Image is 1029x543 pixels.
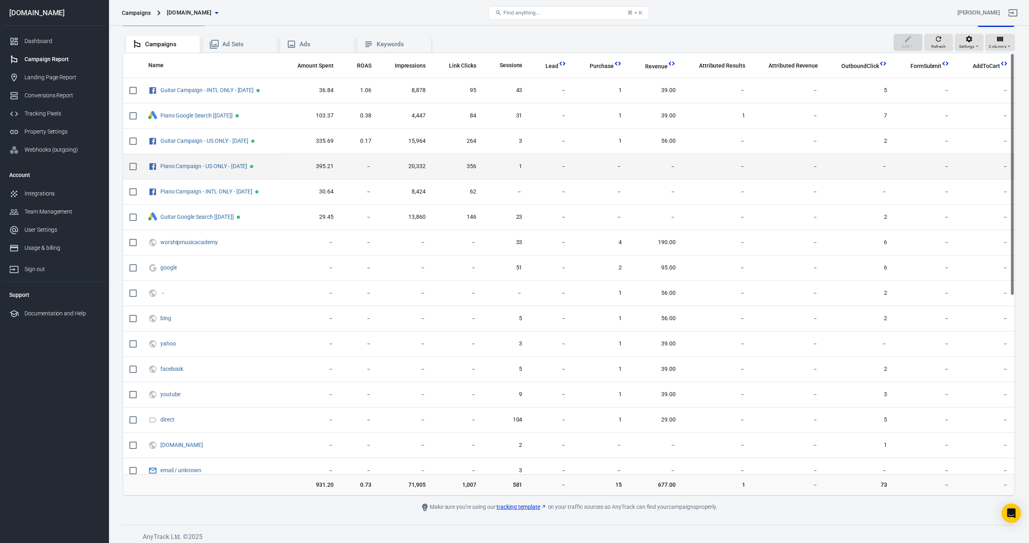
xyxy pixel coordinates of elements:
svg: This column is calculated from AnyTrack real-time data [941,60,949,68]
button: Find anything...⌘ + K [488,6,649,20]
span: 36.84 [287,86,334,95]
span: 1 [579,391,622,399]
span: The total return on ad spend [357,61,371,70]
span: － [962,365,1008,373]
span: － [384,340,426,348]
span: － [535,264,566,272]
li: Support [3,285,106,304]
span: 31 [489,112,523,120]
div: Webhooks (outgoing) [25,146,99,154]
button: Refresh [924,34,953,51]
a: google [160,264,177,271]
a: Dashboard [3,32,106,50]
span: － [689,86,745,95]
span: 5 [489,315,523,323]
span: Revenue [645,63,668,71]
span: － [900,289,950,297]
svg: Facebook Ads [148,86,157,95]
span: 335.69 [287,137,334,145]
span: Refresh [931,43,946,50]
div: Usage & billing [25,244,99,252]
a: Property Settings [3,123,106,141]
span: 4,447 [384,112,426,120]
div: Sign out [25,265,99,274]
div: Google Ads [148,111,157,120]
span: － [689,365,745,373]
span: 264 [439,137,476,145]
span: 39.00 [635,365,676,373]
span: － [439,315,476,323]
div: Account id: CdSpVoDX [957,8,1000,17]
span: Piano Campaign - US ONLY - 9/3/25 [160,163,249,169]
span: 1.06 [346,86,371,95]
span: － [535,162,566,171]
span: Link Clicks [449,62,476,70]
div: ⌘ + K [627,10,642,16]
a: worshipmusicacademy [160,239,218,245]
span: AddToCart [962,62,1000,70]
span: 8,878 [384,86,426,95]
span: － [689,213,745,221]
a: tracking template [496,503,546,511]
a: Usage & billing [3,239,106,257]
span: － [962,289,1008,297]
div: Campaigns [145,40,193,49]
svg: Google [148,263,157,273]
span: － [346,213,371,221]
svg: This column is calculated from AnyTrack real-time data [614,60,622,68]
div: Tracking Pixels [25,109,99,118]
span: 56.00 [635,289,676,297]
a: direct [160,416,174,423]
span: － [831,162,887,171]
span: － [489,289,523,297]
div: [DOMAIN_NAME] [3,9,106,16]
span: 51 [489,264,523,272]
a: － [160,290,166,296]
span: － [689,289,745,297]
span: － [535,137,566,145]
span: The number of times your ads were on screen. [384,61,426,70]
span: 56.00 [635,315,676,323]
span: － [962,213,1008,221]
span: － [900,162,950,171]
span: Active [255,190,258,193]
span: 13,860 [384,213,426,221]
span: The total revenue attributed according to your ad network (Facebook, Google, etc.) [758,61,818,70]
span: 39.00 [635,340,676,348]
span: The total return on ad spend [346,61,371,70]
span: 190.00 [635,239,676,247]
a: Team Management [3,203,106,221]
span: － [346,264,371,272]
span: 3 [489,137,523,145]
span: － [900,239,950,247]
span: － [579,188,622,196]
span: Guitar Campaign - US ONLY - 9/3/25 [160,138,250,144]
span: Active [250,165,253,168]
span: 395.21 [287,162,334,171]
a: Integrations [3,185,106,203]
span: OutboundClick [831,62,879,70]
span: － [635,213,676,221]
div: Conversions Report [25,91,99,100]
span: Name [148,62,164,70]
div: Ad Sets [222,40,271,49]
span: － [439,289,476,297]
span: Active [251,140,254,143]
span: Purchase [590,62,614,70]
span: Total revenue calculated by AnyTrack. [645,62,668,71]
span: － [758,213,818,221]
span: 2 [831,289,887,297]
span: － [535,365,566,373]
span: － [689,315,745,323]
span: － [900,365,950,373]
span: Sessions [500,62,523,70]
span: － [346,340,371,348]
span: － [535,289,566,297]
span: － [346,162,371,171]
a: User Settings [3,221,106,239]
button: Settings [955,34,984,51]
svg: This column is calculated from AnyTrack real-time data [558,60,566,68]
a: Landing Page Report [3,68,106,86]
span: Name [148,62,174,70]
span: Settings [959,43,975,50]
